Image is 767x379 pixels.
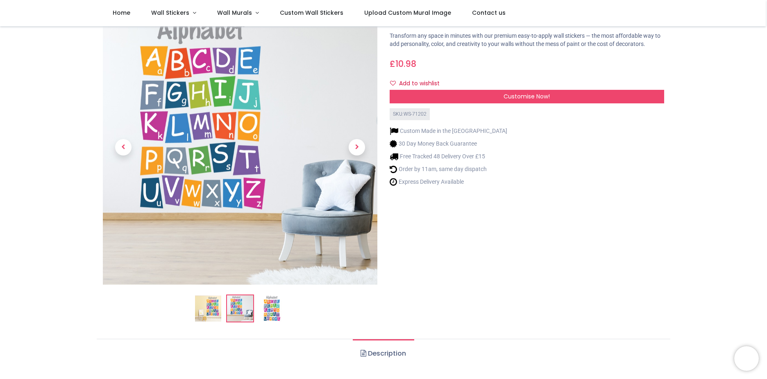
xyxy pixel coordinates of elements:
[336,51,377,243] a: Next
[390,108,430,120] div: SKU: WS-71202
[195,295,221,322] img: Alphabet Nursery Classroom School Wall Sticker
[390,178,507,186] li: Express Delivery Available
[103,51,144,243] a: Previous
[115,139,132,155] span: Previous
[395,58,416,70] span: 10.98
[353,339,414,368] a: Description
[227,295,253,322] img: WS-71202-02
[472,9,506,17] span: Contact us
[390,152,507,161] li: Free Tracked 48 Delivery Over £15
[734,346,759,371] iframe: Brevo live chat
[390,77,447,91] button: Add to wishlistAdd to wishlist
[280,9,343,17] span: Custom Wall Stickers
[390,127,507,135] li: Custom Made in the [GEOGRAPHIC_DATA]
[390,165,507,174] li: Order by 11am, same day dispatch
[103,10,377,285] img: WS-71202-02
[364,9,451,17] span: Upload Custom Mural Image
[390,80,396,86] i: Add to wishlist
[504,92,550,100] span: Customise Now!
[113,9,130,17] span: Home
[217,9,252,17] span: Wall Murals
[390,32,664,48] p: Transform any space in minutes with our premium easy-to-apply wall stickers — the most affordable...
[151,9,189,17] span: Wall Stickers
[259,295,285,322] img: WS-71202-03
[349,139,365,155] span: Next
[390,139,507,148] li: 30 Day Money Back Guarantee
[390,58,416,70] span: £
